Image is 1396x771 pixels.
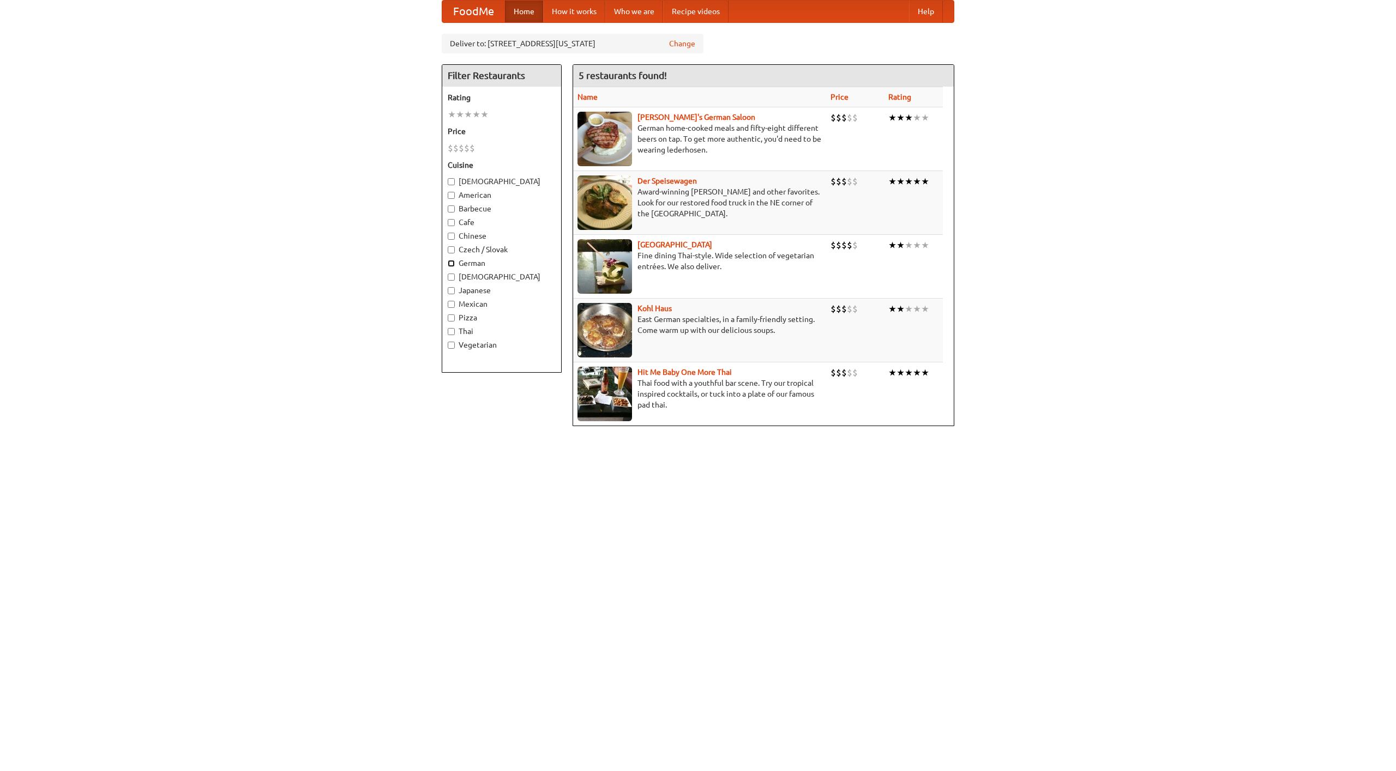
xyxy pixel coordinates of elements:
p: Award-winning [PERSON_NAME] and other favorites. Look for our restored food truck in the NE corne... [577,186,822,219]
li: ★ [888,239,896,251]
h5: Rating [448,92,556,103]
input: Mexican [448,301,455,308]
img: kohlhaus.jpg [577,303,632,357]
li: $ [464,142,470,154]
a: Who we are [605,1,663,22]
li: $ [841,175,847,187]
li: ★ [896,112,905,124]
p: Thai food with a youthful bar scene. Try our tropical inspired cocktails, or tuck into a plate of... [577,378,822,410]
li: ★ [913,175,921,187]
li: ★ [921,303,929,315]
input: German [448,260,455,267]
b: [PERSON_NAME]'s German Saloon [637,113,755,122]
a: Change [669,38,695,49]
li: $ [841,303,847,315]
li: $ [836,367,841,379]
a: Kohl Haus [637,304,672,313]
li: ★ [888,367,896,379]
li: ★ [905,175,913,187]
li: $ [847,367,852,379]
label: Chinese [448,230,556,241]
li: ★ [480,108,489,120]
input: [DEMOGRAPHIC_DATA] [448,178,455,185]
li: $ [453,142,459,154]
div: Deliver to: [STREET_ADDRESS][US_STATE] [442,34,703,53]
h5: Price [448,126,556,137]
li: ★ [896,303,905,315]
li: $ [836,175,841,187]
input: Pizza [448,314,455,321]
li: ★ [448,108,456,120]
li: ★ [905,112,913,124]
a: Help [909,1,943,22]
li: $ [459,142,464,154]
p: Fine dining Thai-style. Wide selection of vegetarian entrées. We also deliver. [577,250,822,272]
li: ★ [921,112,929,124]
li: ★ [896,239,905,251]
li: $ [831,303,836,315]
h4: Filter Restaurants [442,65,561,87]
li: ★ [888,303,896,315]
li: ★ [472,108,480,120]
a: Name [577,93,598,101]
input: American [448,192,455,199]
li: ★ [921,239,929,251]
li: $ [847,112,852,124]
li: $ [852,303,858,315]
li: ★ [888,175,896,187]
a: Hit Me Baby One More Thai [637,368,732,377]
li: ★ [905,303,913,315]
li: $ [831,239,836,251]
a: How it works [543,1,605,22]
p: East German specialties, in a family-friendly setting. Come warm up with our delicious soups. [577,314,822,336]
li: ★ [888,112,896,124]
li: ★ [913,112,921,124]
label: [DEMOGRAPHIC_DATA] [448,271,556,282]
label: Japanese [448,285,556,296]
input: Vegetarian [448,342,455,349]
li: $ [831,175,836,187]
li: ★ [896,175,905,187]
label: German [448,258,556,269]
li: $ [448,142,453,154]
li: $ [847,239,852,251]
a: Der Speisewagen [637,177,697,185]
a: Home [505,1,543,22]
input: Japanese [448,287,455,294]
li: $ [841,367,847,379]
li: $ [841,239,847,251]
input: Barbecue [448,205,455,213]
li: ★ [905,239,913,251]
label: Barbecue [448,203,556,214]
li: $ [852,175,858,187]
li: ★ [913,367,921,379]
li: ★ [921,175,929,187]
label: Czech / Slovak [448,244,556,255]
li: ★ [896,367,905,379]
li: ★ [905,367,913,379]
li: $ [836,112,841,124]
li: $ [847,175,852,187]
label: Thai [448,326,556,337]
b: [GEOGRAPHIC_DATA] [637,240,712,249]
li: $ [831,367,836,379]
li: ★ [456,108,464,120]
li: $ [847,303,852,315]
img: speisewagen.jpg [577,175,632,230]
li: ★ [921,367,929,379]
li: $ [841,112,847,124]
input: Czech / Slovak [448,246,455,253]
p: German home-cooked meals and fifty-eight different beers on tap. To get more authentic, you'd nee... [577,123,822,155]
li: ★ [464,108,472,120]
li: $ [836,239,841,251]
li: ★ [913,303,921,315]
input: Chinese [448,233,455,240]
a: FoodMe [442,1,505,22]
li: ★ [913,239,921,251]
img: babythai.jpg [577,367,632,421]
li: $ [852,367,858,379]
li: $ [852,112,858,124]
